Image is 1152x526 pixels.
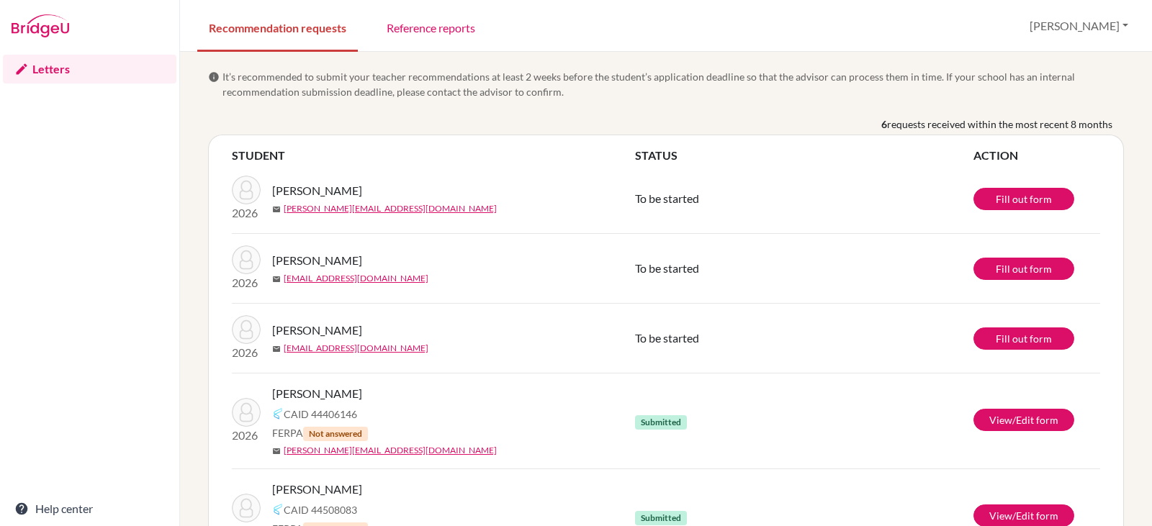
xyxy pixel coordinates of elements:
span: CAID 44508083 [284,502,357,517]
a: View/Edit form [973,409,1074,431]
span: Not answered [303,427,368,441]
p: 2026 [232,274,261,291]
img: Common App logo [272,504,284,515]
span: [PERSON_NAME] [272,481,362,498]
b: 6 [881,117,887,132]
img: Alende, Juan Ignacio [232,245,261,274]
th: STATUS [635,147,973,164]
a: [PERSON_NAME][EMAIL_ADDRESS][DOMAIN_NAME] [284,202,497,215]
span: mail [272,205,281,214]
a: [EMAIL_ADDRESS][DOMAIN_NAME] [284,272,428,285]
img: Cornejo, Derek [232,494,261,522]
img: Common App logo [272,408,284,420]
a: [PERSON_NAME][EMAIL_ADDRESS][DOMAIN_NAME] [284,444,497,457]
span: info [208,71,220,83]
a: Fill out form [973,258,1074,280]
p: 2026 [232,204,261,222]
p: 2026 [232,427,261,444]
img: Poulter, Fiona [232,398,261,427]
a: Fill out form [973,327,1074,350]
th: ACTION [973,147,1100,164]
span: Submitted [635,415,687,430]
span: [PERSON_NAME] [272,322,362,339]
span: It’s recommended to submit your teacher recommendations at least 2 weeks before the student’s app... [222,69,1124,99]
span: [PERSON_NAME] [272,385,362,402]
span: To be started [635,331,699,345]
a: Reference reports [375,2,487,52]
a: [EMAIL_ADDRESS][DOMAIN_NAME] [284,342,428,355]
span: To be started [635,261,699,275]
img: Bridge-U [12,14,69,37]
button: [PERSON_NAME] [1023,12,1135,40]
span: mail [272,447,281,455]
a: Letters [3,55,176,83]
img: Santos, Jorge [232,176,261,204]
a: Recommendation requests [197,2,358,52]
a: Fill out form [973,188,1074,210]
span: [PERSON_NAME] [272,252,362,269]
span: mail [272,345,281,353]
a: Help center [3,494,176,523]
span: Submitted [635,511,687,525]
span: CAID 44406146 [284,407,357,422]
p: 2026 [232,344,261,361]
span: [PERSON_NAME] [272,182,362,199]
span: To be started [635,191,699,205]
th: STUDENT [232,147,635,164]
span: FERPA [272,425,368,441]
img: Bagurskas, Ivan [232,315,261,344]
span: requests received within the most recent 8 months [887,117,1112,132]
span: mail [272,275,281,284]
